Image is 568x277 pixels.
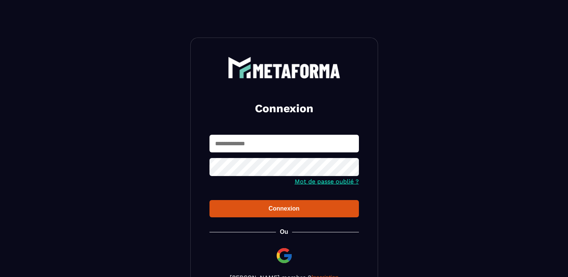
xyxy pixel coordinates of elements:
img: logo [228,57,340,78]
a: logo [209,57,359,78]
h2: Connexion [218,101,350,116]
img: google [275,247,293,265]
button: Connexion [209,200,359,217]
a: Mot de passe oublié ? [295,178,359,185]
p: Ou [280,229,288,235]
div: Connexion [215,205,353,212]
